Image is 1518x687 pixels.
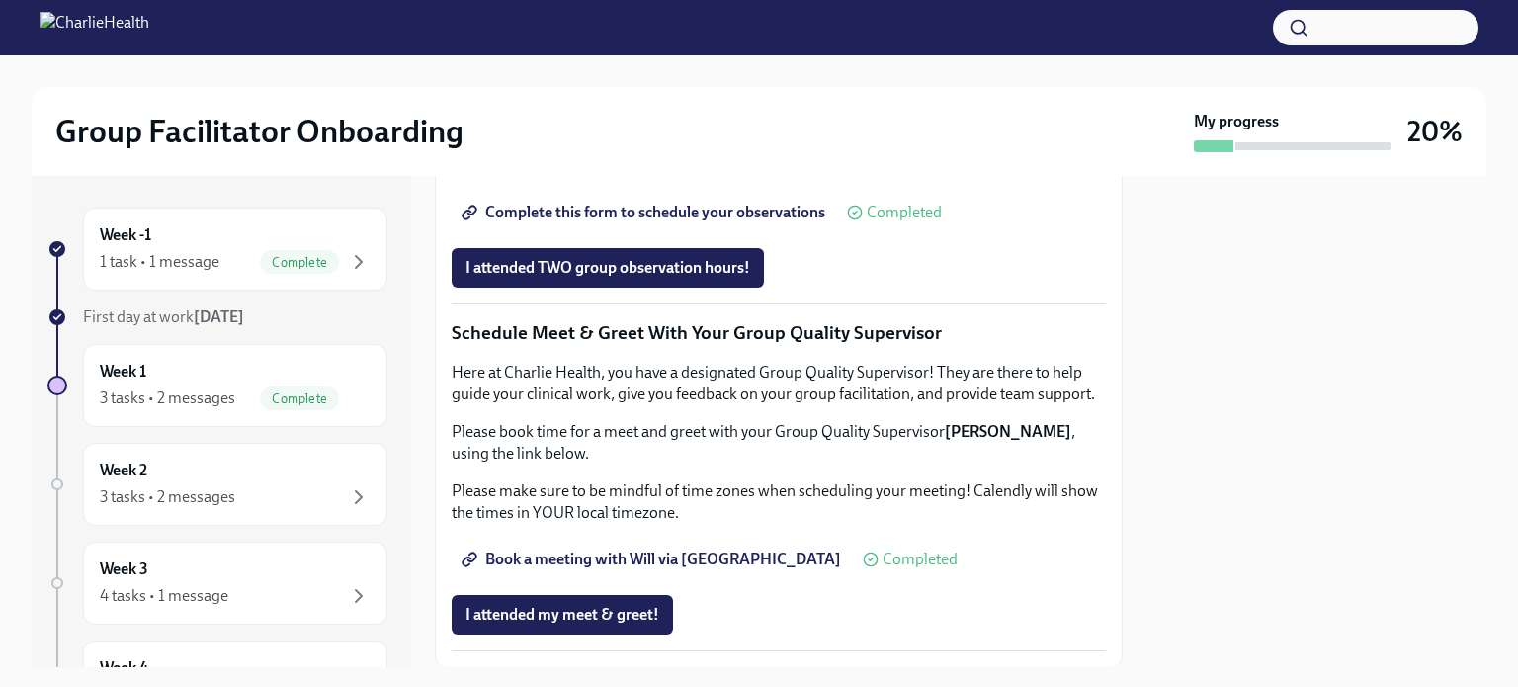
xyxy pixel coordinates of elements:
span: I attended TWO group observation hours! [465,258,750,278]
h6: Week 3 [100,558,148,580]
a: First day at work[DATE] [47,306,387,328]
span: Book a meeting with Will via [GEOGRAPHIC_DATA] [465,550,841,569]
span: Completed [867,205,942,220]
a: Complete this form to schedule your observations [452,193,839,232]
span: Complete this form to schedule your observations [465,203,825,222]
h6: Week 2 [100,460,147,481]
h3: 20% [1407,114,1463,149]
p: Please book time for a meet and greet with your Group Quality Supervisor , using the link below. [452,421,1106,465]
h6: Week 4 [100,657,148,679]
a: Week 34 tasks • 1 message [47,542,387,625]
span: Complete [260,255,339,270]
h2: Group Facilitator Onboarding [55,112,464,151]
a: Week 23 tasks • 2 messages [47,443,387,526]
span: Complete [260,391,339,406]
strong: My progress [1194,111,1279,132]
p: Please make sure to be mindful of time zones when scheduling your meeting! Calendly will show the... [452,480,1106,524]
h6: Week -1 [100,224,151,246]
a: Week 13 tasks • 2 messagesComplete [47,344,387,427]
a: Book a meeting with Will via [GEOGRAPHIC_DATA] [452,540,855,579]
div: 4 tasks • 1 message [100,585,228,607]
button: I attended my meet & greet! [452,595,673,635]
strong: [DATE] [194,307,244,326]
img: CharlieHealth [40,12,149,43]
span: Completed [883,552,958,567]
div: 3 tasks • 2 messages [100,486,235,508]
div: 3 tasks • 2 messages [100,387,235,409]
div: 1 task • 1 message [100,251,219,273]
p: Schedule Meet & Greet With Your Group Quality Supervisor [452,320,1106,346]
strong: [PERSON_NAME] [945,422,1071,441]
h6: Week 1 [100,361,146,383]
button: I attended TWO group observation hours! [452,248,764,288]
a: Week -11 task • 1 messageComplete [47,208,387,291]
span: I attended my meet & greet! [465,605,659,625]
span: First day at work [83,307,244,326]
p: Here at Charlie Health, you have a designated Group Quality Supervisor! They are there to help gu... [452,362,1106,405]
